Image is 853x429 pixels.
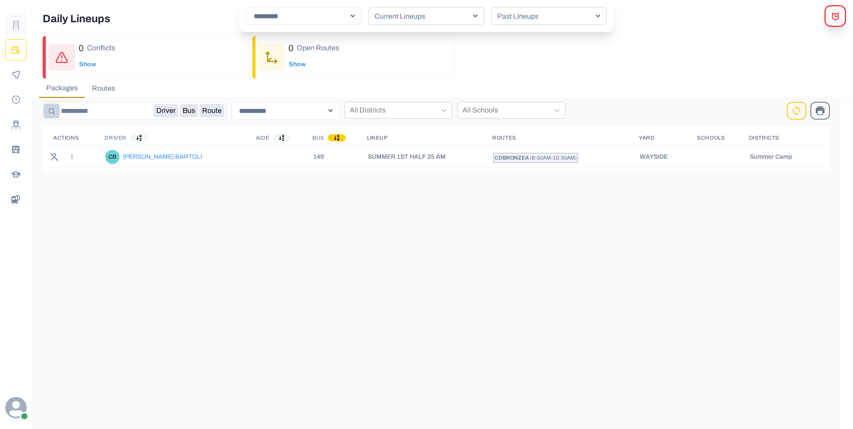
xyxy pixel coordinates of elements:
a: CDBRONZEA (8:00am-10:30am) [493,153,578,163]
button: Driver Unavailable [47,150,61,164]
button: Route Templates [5,14,27,36]
button: Packages [39,79,85,98]
button: Bus [180,104,198,117]
button: Drivers [5,114,27,135]
a: CHRISTINA BARTOLI[PERSON_NAME] BARTOLI [105,150,241,164]
button: Schools [5,164,27,185]
th: Yard [639,130,697,146]
span: ( 8:00am - 10:30am ) [530,155,577,161]
button: Buses [5,139,27,160]
th: Routes [492,130,639,146]
button: Show [79,56,96,73]
p: Open Routes [297,43,339,53]
button: Driver [154,104,178,117]
p: 149 [313,153,366,160]
p: Driver [104,134,127,141]
p: SUMMER 1ST HALF 25 AM [368,153,478,160]
button: Monitoring [5,64,27,85]
button: Print Packages [810,102,830,120]
p: 0 [288,41,293,55]
div: CHRISTINA BARTOLI [108,150,116,164]
th: Schools [697,130,749,146]
button: Routes [85,79,122,98]
th: Districts [749,130,826,146]
button: Sync Filters [788,102,805,120]
p: [PERSON_NAME] BARTOLI [123,153,202,160]
button: Route [199,104,224,117]
button: Payroll [5,89,27,110]
p: 0 [79,41,84,55]
button: Show [288,56,306,73]
p: Bus [312,134,324,141]
span: CDBRONZEA [494,155,530,161]
p: Past Lineups [494,11,598,22]
svg: avatar [5,397,27,418]
p: Summer Camp [750,153,812,160]
p: Conflicts [87,43,115,53]
th: Lineup [367,130,492,146]
button: BusData [5,188,27,210]
p: WAYSIDE [640,153,683,160]
p: Aide [256,134,269,141]
th: Actions [46,130,104,146]
p: Current Lineups [371,11,475,22]
button: alerts Modal [825,5,846,27]
button: Planning [5,39,27,60]
button: User Action [65,150,79,164]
